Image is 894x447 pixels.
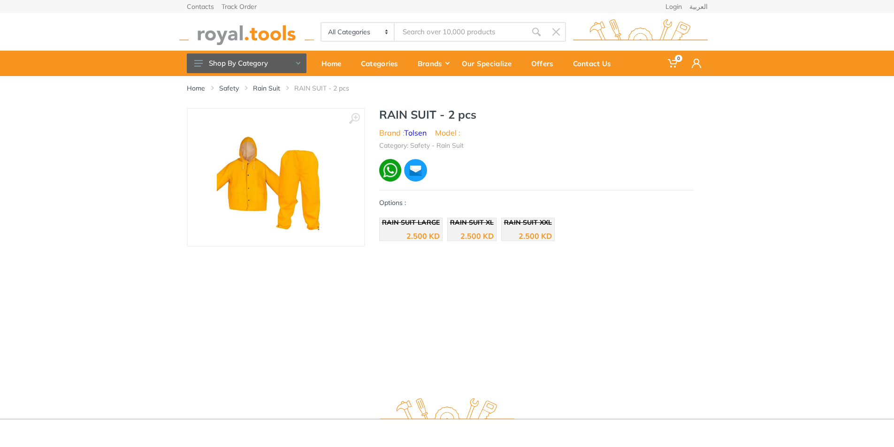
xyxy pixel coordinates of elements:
[217,118,335,236] img: Royal Tools - RAIN SUIT - 2 pcs
[379,141,464,151] li: Category: Safety - Rain Suit
[321,23,395,41] select: Category
[689,3,708,10] a: العربية
[187,3,214,10] a: Contacts
[294,83,363,93] li: RAIN SUIT - 2 pcs
[525,51,566,76] a: Offers
[253,83,280,93] a: Rain Suit
[566,51,624,76] a: Contact Us
[675,55,682,62] span: 0
[450,218,494,227] span: RAIN SUIT XL
[406,232,440,240] div: 2.500 KD
[395,22,526,42] input: Site search
[447,218,497,241] a: RAIN SUIT XL 2.500 KD
[187,53,306,73] button: Shop By Category
[566,53,624,73] div: Contact Us
[435,127,460,138] li: Model :
[661,51,685,76] a: 0
[455,53,525,73] div: Our Specialize
[665,3,682,10] a: Login
[354,51,411,76] a: Categories
[379,108,694,121] h1: RAIN SUIT - 2 pcs
[222,3,257,10] a: Track Order
[504,218,552,227] span: RAIN SUIT XXL
[354,53,411,73] div: Categories
[404,128,427,137] a: Tolsen
[382,218,440,227] span: RAIN SUIT LARGE
[455,51,525,76] a: Our Specialize
[315,53,354,73] div: Home
[187,83,205,93] a: Home
[179,19,314,45] img: royal.tools Logo
[403,158,428,182] img: ma.webp
[379,218,443,241] a: RAIN SUIT LARGE 2.500 KD
[380,398,514,424] img: royal.tools Logo
[379,127,427,138] li: Brand :
[525,53,566,73] div: Offers
[411,53,455,73] div: Brands
[187,83,708,93] nav: breadcrumb
[573,19,708,45] img: royal.tools Logo
[460,232,494,240] div: 2.500 KD
[519,232,552,240] div: 2.500 KD
[379,198,694,246] div: Options :
[315,51,354,76] a: Home
[219,83,239,93] a: Safety
[501,218,555,241] a: RAIN SUIT XXL 2.500 KD
[379,159,402,182] img: wa.webp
